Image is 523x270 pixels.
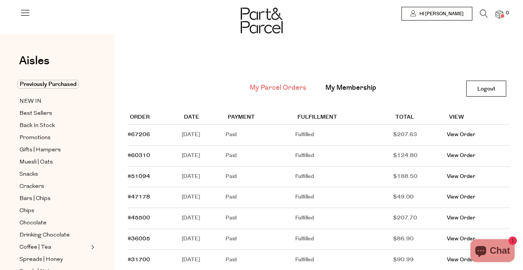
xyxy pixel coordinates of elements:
a: My Parcel Orders [250,83,306,93]
a: NEW IN [19,97,89,106]
td: [DATE] [182,167,226,187]
td: Fulfilled [295,167,393,187]
span: Chips [19,206,34,216]
td: Paid [226,146,296,167]
th: Order [128,111,182,125]
a: #60310 [128,152,150,159]
td: Paid [226,125,296,146]
span: 0 [504,10,511,17]
a: View Order [447,256,475,264]
td: Paid [226,167,296,187]
a: Muesli | Oats [19,157,89,167]
td: Fulfilled [295,146,393,167]
td: $124.80 [393,146,447,167]
a: Hi [PERSON_NAME] [401,7,472,21]
a: Aisles [19,55,50,74]
a: Gifts | Hampers [19,145,89,155]
td: [DATE] [182,146,226,167]
a: Best Sellers [19,109,89,118]
a: Back In Stock [19,121,89,130]
td: $207.63 [393,125,447,146]
a: My Membership [325,83,376,93]
span: Crackers [19,182,44,191]
img: Part&Parcel [241,8,283,33]
span: Chocolate [19,219,46,228]
td: [DATE] [182,187,226,208]
a: 0 [496,10,503,18]
span: Muesli | Oats [19,158,53,167]
th: Total [393,111,447,125]
span: Best Sellers [19,109,52,118]
a: #51094 [128,173,150,180]
td: [DATE] [182,229,226,250]
span: Drinking Chocolate [19,231,70,240]
td: Fulfilled [295,208,393,229]
a: Drinking Chocolate [19,230,89,240]
a: View Order [447,173,475,180]
a: Logout [466,81,506,97]
th: View [447,111,510,125]
a: #36005 [128,235,150,243]
td: Fulfilled [295,187,393,208]
a: View Order [447,131,475,138]
a: Crackers [19,182,89,191]
button: Expand/Collapse Coffee | Tea [89,243,94,252]
td: $49.00 [393,187,447,208]
a: Chips [19,206,89,216]
a: View Order [447,235,475,243]
a: Spreads | Honey [19,255,89,264]
th: Date [182,111,226,125]
a: Coffee | Tea [19,243,89,252]
span: Gifts | Hampers [19,146,61,155]
a: #31700 [128,256,150,264]
a: #67206 [128,131,150,138]
a: #47178 [128,193,150,201]
td: $207.70 [393,208,447,229]
td: Paid [226,229,296,250]
td: Fulfilled [295,125,393,146]
td: Paid [226,208,296,229]
span: Back In Stock [19,121,55,130]
span: Coffee | Tea [19,243,51,252]
td: Fulfilled [295,229,393,250]
a: View Order [447,214,475,222]
span: Previously Purchased [18,80,79,89]
td: [DATE] [182,208,226,229]
a: Promotions [19,133,89,143]
td: $86.90 [393,229,447,250]
td: Paid [226,187,296,208]
td: [DATE] [182,125,226,146]
inbox-online-store-chat: Shopify online store chat [468,239,517,264]
th: Payment [226,111,296,125]
span: NEW IN [19,97,42,106]
th: Fulfillment [295,111,393,125]
td: $188.50 [393,167,447,187]
span: Spreads | Honey [19,255,63,264]
a: #45500 [128,214,150,222]
span: Bars | Chips [19,194,51,203]
a: Chocolate [19,218,89,228]
span: Snacks [19,170,38,179]
a: Bars | Chips [19,194,89,203]
span: Promotions [19,133,51,143]
a: Previously Purchased [19,80,89,89]
a: Snacks [19,170,89,179]
span: Aisles [19,52,50,69]
a: View Order [447,152,475,159]
a: View Order [447,193,475,201]
span: Hi [PERSON_NAME] [417,11,464,17]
